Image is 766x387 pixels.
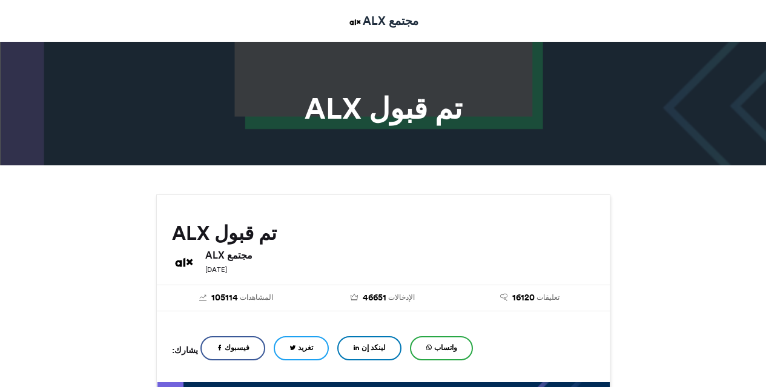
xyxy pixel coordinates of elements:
a: لينكد إن [337,336,401,360]
font: مجتمع ALX [363,13,418,28]
img: مجتمع ALX [172,250,196,274]
a: تغريد [274,336,329,360]
a: فيسبوك [200,336,265,360]
font: تم قبول ALX [305,90,462,127]
font: [DATE] [205,265,227,274]
font: لينكد إن [362,343,386,352]
font: 46651 [363,292,386,303]
font: فيسبوك [225,343,249,352]
font: المشاهدات [240,293,273,302]
font: مجتمع ALX [205,249,253,261]
font: تغريد [298,343,313,352]
a: 46651 الإدخالات [319,291,447,305]
font: تعليقات [537,293,560,302]
font: تم قبول ALX [172,220,277,245]
font: الإدخالات [388,293,415,302]
img: مجتمع ALX [348,15,363,30]
font: يشارك: [172,345,198,356]
a: واتساب [410,336,473,360]
a: 105114 المشاهدات [172,291,301,305]
font: 105114 [211,292,238,303]
font: 16120 [512,292,535,303]
font: واتساب [434,343,457,352]
a: مجتمع ALX [348,12,418,30]
a: 16120 تعليقات [466,291,595,305]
